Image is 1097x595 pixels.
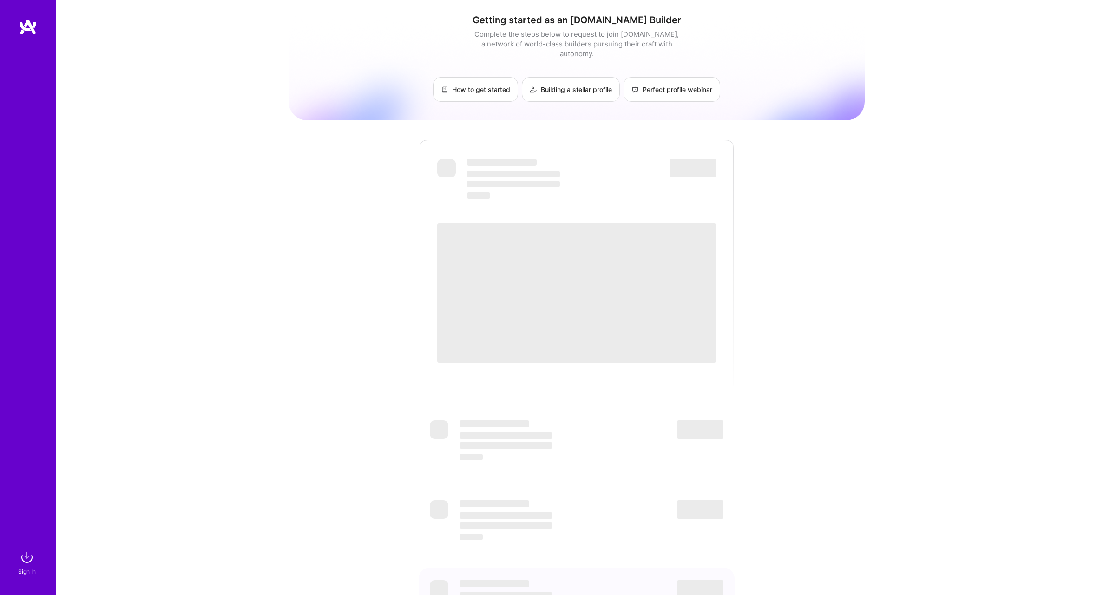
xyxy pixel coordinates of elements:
[631,86,639,93] img: Perfect profile webinar
[441,86,448,93] img: How to get started
[437,223,716,363] span: ‌
[460,442,552,449] span: ‌
[460,432,552,439] span: ‌
[624,77,720,102] a: Perfect profile webinar
[467,192,490,199] span: ‌
[467,159,537,166] span: ‌
[460,522,552,529] span: ‌
[460,534,483,540] span: ‌
[460,580,529,587] span: ‌
[460,454,483,460] span: ‌
[19,19,37,35] img: logo
[433,77,518,102] a: How to get started
[460,512,552,519] span: ‌
[522,77,620,102] a: Building a stellar profile
[467,171,560,177] span: ‌
[289,14,865,26] h1: Getting started as an [DOMAIN_NAME] Builder
[467,181,560,187] span: ‌
[20,548,36,576] a: sign inSign In
[430,500,448,519] span: ‌
[18,567,36,576] div: Sign In
[530,86,537,93] img: Building a stellar profile
[18,548,36,567] img: sign in
[437,159,456,177] span: ‌
[472,29,681,59] div: Complete the steps below to request to join [DOMAIN_NAME], a network of world-class builders purs...
[677,420,723,439] span: ‌
[430,420,448,439] span: ‌
[460,500,529,507] span: ‌
[460,420,529,427] span: ‌
[677,500,723,519] span: ‌
[670,159,716,177] span: ‌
